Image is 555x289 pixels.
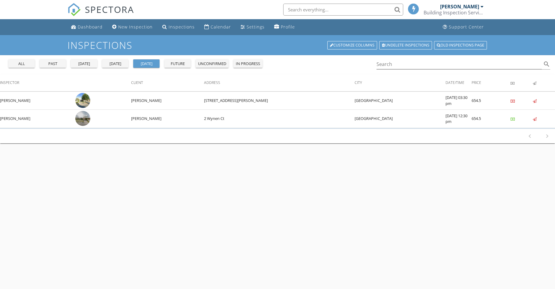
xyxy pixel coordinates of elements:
[131,80,143,85] span: Client
[355,110,445,128] td: [GEOGRAPHIC_DATA]
[75,111,90,126] img: streetview
[42,61,64,67] div: past
[281,24,295,30] div: Profile
[67,8,134,21] a: SPECTORA
[434,41,487,49] a: Old inspections page
[198,61,226,67] div: unconfirmed
[247,24,265,30] div: Settings
[204,110,355,128] td: 2 Wynen Ct
[440,22,486,33] a: Support Center
[445,110,472,128] td: [DATE] 12:30 pm
[511,74,533,91] th: Paid: Not sorted.
[160,22,197,33] a: Inspections
[445,74,472,91] th: Date/Time: Not sorted.
[238,22,267,33] a: Settings
[131,110,204,128] td: [PERSON_NAME]
[73,74,131,91] th: : Not sorted.
[472,80,481,85] span: Price
[40,59,66,68] button: past
[355,74,445,91] th: City: Not sorted.
[543,61,550,68] i: search
[136,61,157,67] div: [DATE]
[131,74,204,91] th: Client: Not sorted.
[118,24,153,30] div: New Inspection
[202,22,233,33] a: Calendar
[472,110,511,128] td: 654.5
[164,59,191,68] button: future
[69,22,105,33] a: Dashboard
[104,61,126,67] div: [DATE]
[131,91,204,110] td: [PERSON_NAME]
[11,61,32,67] div: all
[204,74,355,91] th: Address: Not sorted.
[272,22,297,33] a: Profile
[445,80,464,85] span: Date/Time
[71,59,97,68] button: [DATE]
[283,4,403,16] input: Search everything...
[204,91,355,110] td: [STREET_ADDRESS][PERSON_NAME]
[196,59,229,68] button: unconfirmed
[133,59,160,68] button: [DATE]
[355,80,362,85] span: City
[8,59,35,68] button: all
[204,80,220,85] span: Address
[85,3,134,16] span: SPECTORA
[167,61,188,67] div: future
[327,41,377,49] a: Customize Columns
[67,3,81,16] img: The Best Home Inspection Software - Spectora
[472,74,511,91] th: Price: Not sorted.
[211,24,231,30] div: Calendar
[67,40,487,50] h1: Inspections
[78,24,103,30] div: Dashboard
[424,10,484,16] div: Building Inspection Services
[233,59,262,68] button: in progress
[533,74,555,91] th: Published: Not sorted.
[376,59,542,69] input: Search
[440,4,479,10] div: [PERSON_NAME]
[379,41,432,49] a: Undelete inspections
[449,24,484,30] div: Support Center
[110,22,155,33] a: New Inspection
[445,91,472,110] td: [DATE] 03:30 pm
[236,61,260,67] div: in progress
[102,59,128,68] button: [DATE]
[73,61,95,67] div: [DATE]
[75,93,90,108] img: streetview
[472,91,511,110] td: 654.5
[355,91,445,110] td: [GEOGRAPHIC_DATA]
[169,24,195,30] div: Inspections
